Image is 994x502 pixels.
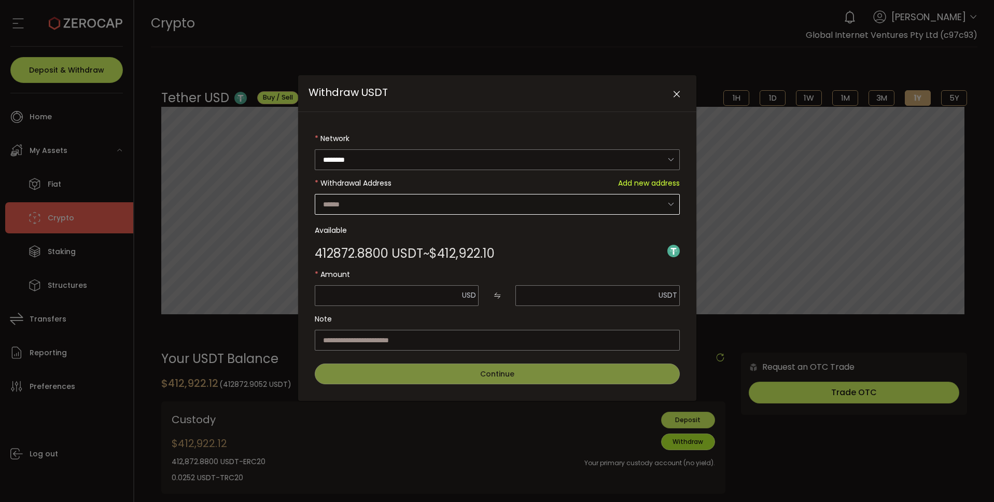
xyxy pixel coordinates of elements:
[429,247,495,260] span: $412,922.10
[618,173,680,193] span: Add new address
[942,452,994,502] iframe: Chat Widget
[462,290,476,300] span: USD
[668,86,686,104] button: Close
[315,309,680,329] label: Note
[298,75,696,401] div: Withdraw USDT
[315,128,680,149] label: Network
[315,220,680,241] label: Available
[320,178,391,188] span: Withdrawal Address
[480,369,514,379] span: Continue
[309,85,388,100] span: Withdraw USDT
[315,247,423,260] span: 412872.8800 USDT
[315,247,495,260] div: ~
[659,290,677,300] span: USDT
[315,264,680,285] label: Amount
[315,364,680,384] button: Continue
